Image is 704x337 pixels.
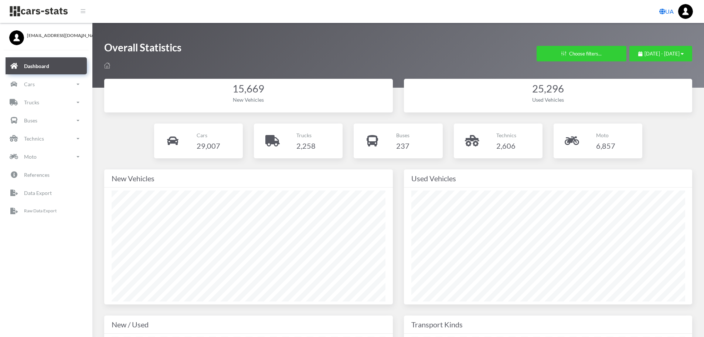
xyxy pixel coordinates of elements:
[24,98,39,107] p: Trucks
[6,130,87,147] a: Technics
[596,131,615,140] p: Moto
[104,41,181,58] h1: Overall Statistics
[6,203,87,220] a: Raw Data Export
[24,188,52,198] p: Data Export
[411,319,685,330] div: Transport Kinds
[396,131,409,140] p: Buses
[296,131,316,140] p: Trucks
[496,131,516,140] p: Technics
[24,152,37,161] p: Moto
[6,185,87,202] a: Data Export
[197,140,220,152] h4: 29,007
[411,82,685,96] div: 25,296
[6,112,87,129] a: Buses
[596,140,615,152] h4: 6,857
[6,166,87,183] a: References
[537,46,626,61] button: Choose filters...
[24,207,57,215] p: Raw Data Export
[112,172,385,184] div: New Vehicles
[9,6,68,17] img: navbar brand
[411,96,685,104] div: Used Vehicles
[6,94,87,111] a: Trucks
[197,131,220,140] p: Cars
[24,134,44,143] p: Technics
[112,319,385,330] div: New / Used
[678,4,693,19] img: ...
[6,76,87,93] a: Cars
[27,32,83,39] span: [EMAIL_ADDRESS][DOMAIN_NAME]
[24,80,35,89] p: Cars
[396,140,409,152] h4: 237
[24,170,50,179] p: References
[112,82,385,96] div: 15,669
[6,148,87,165] a: Moto
[496,140,516,152] h4: 2,606
[24,116,37,125] p: Buses
[296,140,316,152] h4: 2,258
[656,4,677,19] a: UA
[112,96,385,104] div: New Vehicles
[6,58,87,75] a: Dashboard
[24,61,49,71] p: Dashboard
[411,172,685,184] div: Used Vehicles
[629,46,692,61] button: [DATE] - [DATE]
[9,30,83,39] a: [EMAIL_ADDRESS][DOMAIN_NAME]
[645,51,680,57] span: [DATE] - [DATE]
